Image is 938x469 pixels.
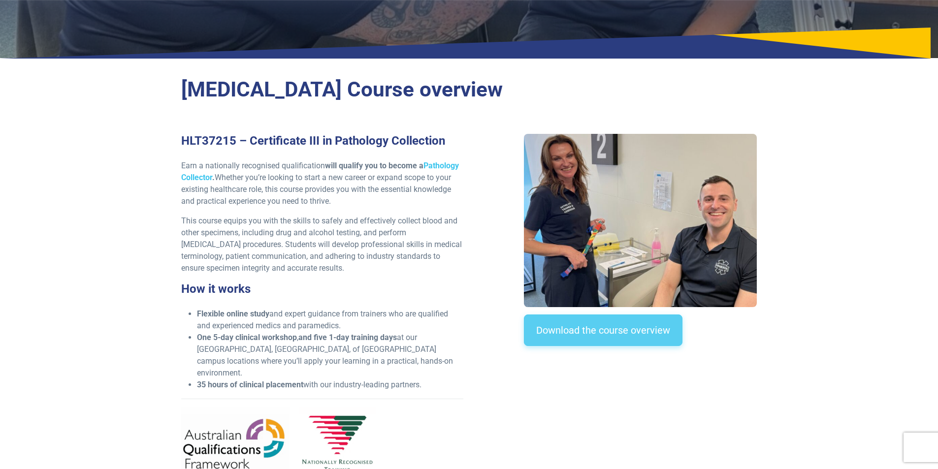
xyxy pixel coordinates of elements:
[181,134,463,148] h3: HLT37215 – Certificate III in Pathology Collection
[197,308,463,332] li: and expert guidance from trainers who are qualified and experienced medics and paramedics.
[197,332,463,379] li: , at our [GEOGRAPHIC_DATA], [GEOGRAPHIC_DATA], of [GEOGRAPHIC_DATA] campus locations where you’ll...
[197,379,463,391] li: with our industry-leading partners.
[197,380,303,389] strong: 35 hours of clinical placement
[181,215,463,274] p: This course equips you with the skills to safely and effectively collect blood and other specimen...
[181,77,757,102] h2: [MEDICAL_DATA] Course overview
[181,161,459,182] strong: will qualify you to become a .
[524,366,757,416] iframe: EmbedSocial Universal Widget
[181,160,463,207] p: Earn a nationally recognised qualification Whether you’re looking to start a new career or expand...
[181,282,463,296] h3: How it works
[197,333,297,342] strong: One 5-day clinical workshop
[197,309,269,318] strong: Flexible online study
[524,314,682,346] a: Download the course overview
[181,161,459,182] a: Pathology Collector
[298,333,397,342] strong: and five 1-day training days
